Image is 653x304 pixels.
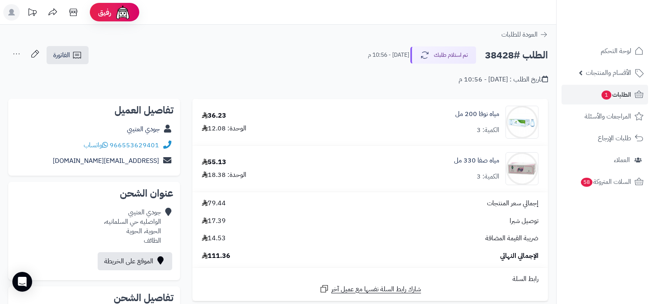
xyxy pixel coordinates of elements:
a: تحديثات المنصة [22,4,42,23]
span: الطلبات [601,89,631,100]
span: السلات المتروكة [580,176,631,188]
h2: تفاصيل العميل [15,105,173,115]
span: ضريبة القيمة المضافة [485,234,538,243]
span: شارك رابط السلة نفسها مع عميل آخر [331,285,421,294]
div: Open Intercom Messenger [12,272,32,292]
span: رفيق [98,7,111,17]
span: 14.53 [202,234,226,243]
button: تم استلام طلبك [410,46,476,64]
div: الوحدة: 12.08 [202,124,246,133]
div: جودي العتيبي الواصليه حي السلمانيه، الحوية، الحوية الطائف [104,208,161,245]
a: العملاء [562,150,648,170]
span: الفاتورة [53,50,70,60]
a: شارك رابط السلة نفسها مع عميل آخر [319,284,421,294]
div: الكمية: 3 [477,172,499,181]
a: لوحة التحكم [562,41,648,61]
span: الأقسام والمنتجات [586,67,631,79]
h2: عنوان الشحن [15,188,173,198]
a: السلات المتروكة58 [562,172,648,192]
span: طلبات الإرجاع [598,132,631,144]
a: المراجعات والأسئلة [562,107,648,126]
a: مياه نوفا 200 مل [455,109,499,119]
a: جودي العتيبي [127,124,160,134]
div: 36.23 [202,111,226,121]
img: 81311a712c619bdf75446576019b57303d5-90x90.jpg [506,152,538,185]
span: لوحة التحكم [601,45,631,57]
img: ai-face.png [115,4,131,21]
a: العودة للطلبات [501,30,548,39]
span: العودة للطلبات [501,30,538,39]
div: رابط السلة [196,274,545,284]
a: طلبات الإرجاع [562,128,648,148]
span: العملاء [614,154,630,166]
a: [EMAIL_ADDRESS][DOMAIN_NAME] [53,156,159,166]
div: 55.13 [202,158,226,167]
span: 58 [581,178,592,187]
img: 806f391145fdfd2a5ab7323726390c73064-90x90.jpg [506,106,538,139]
a: الموقع على الخريطة [98,252,172,270]
small: [DATE] - 10:56 م [368,51,409,59]
div: الكمية: 3 [477,125,499,135]
h2: الطلب #38428 [485,47,548,64]
div: تاريخ الطلب : [DATE] - 10:56 م [459,75,548,84]
a: واتساب [84,140,108,150]
span: 17.39 [202,216,226,226]
a: الفاتورة [47,46,89,64]
a: الطلبات1 [562,85,648,104]
h2: تفاصيل الشحن [15,293,173,303]
span: 111.36 [202,251,230,261]
span: إجمالي سعر المنتجات [487,199,538,208]
a: مياه صفا 330 مل [454,156,499,165]
span: المراجعات والأسئلة [585,111,631,122]
span: توصيل شبرا [510,216,538,226]
span: 1 [602,91,611,100]
span: الإجمالي النهائي [500,251,538,261]
div: الوحدة: 18.38 [202,170,246,180]
a: 966553629401 [110,140,159,150]
span: 79.44 [202,199,226,208]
